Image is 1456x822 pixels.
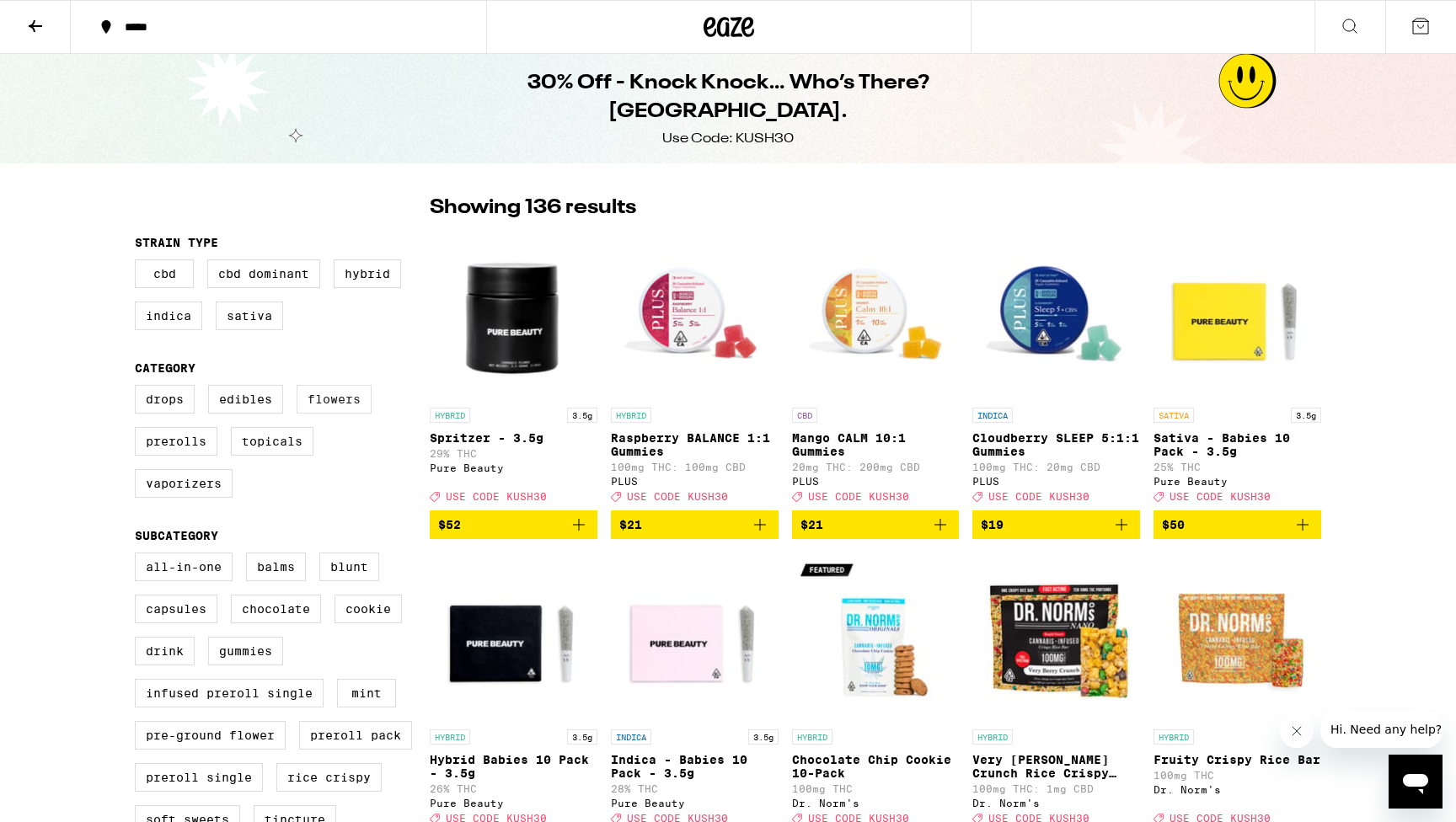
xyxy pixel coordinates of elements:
[337,679,396,707] label: Mint
[135,469,233,498] label: Vaporizers
[800,518,823,531] span: $21
[231,427,313,456] label: Topicals
[135,361,195,375] legend: Category
[748,729,779,745] p: 3.5g
[792,231,960,399] img: PLUS - Mango CALM 10:1 Gummies
[135,552,233,581] label: All-In-One
[1280,714,1314,748] iframe: Close message
[135,637,195,665] label: Drink
[276,763,382,792] label: Rice Crispy
[135,763,263,792] label: Preroll Single
[792,729,832,745] p: HYBRID
[792,798,960,809] div: Dr. Norm's
[792,408,817,423] p: CBD
[1154,231,1321,399] img: Pure Beauty - Sativa - Babies 10 Pack - 3.5g
[135,529,218,542] legend: Subcategory
[792,552,960,721] img: Dr. Norm's - Chocolate Chip Cookie 10-Pack
[421,69,1035,126] h1: 30% Off - Knock Knock… Who’s There? [GEOGRAPHIC_DATA].
[611,408,651,423] p: HYBRID
[1154,476,1321,487] div: Pure Beauty
[208,637,283,665] label: Gummies
[430,448,597,459] p: 29% THC
[567,408,597,423] p: 3.5g
[792,783,960,794] p: 100mg THC
[972,783,1140,794] p: 100mg THC: 1mg CBD
[297,385,372,414] label: Flowers
[611,431,779,458] p: Raspberry BALANCE 1:1 Gummies
[135,259,194,288] label: CBD
[1320,711,1443,748] iframe: Message from company
[438,518,461,531] span: $52
[208,385,283,414] label: Edibles
[430,552,597,721] img: Pure Beauty - Hybrid Babies 10 Pack - 3.5g
[430,753,597,780] p: Hybrid Babies 10 Pack - 3.5g
[972,552,1140,721] img: Dr. Norm's - Very Berry Crunch Rice Crispy Treat
[611,783,779,794] p: 28% THC
[972,408,1013,423] p: INDICA
[1154,770,1321,781] p: 100mg THC
[216,302,283,330] label: Sativa
[611,552,779,721] img: Pure Beauty - Indica - Babies 10 Pack - 3.5g
[334,259,401,288] label: Hybrid
[792,753,960,780] p: Chocolate Chip Cookie 10-Pack
[611,231,779,510] a: Open page for Raspberry BALANCE 1:1 Gummies from PLUS
[135,595,217,623] label: Capsules
[988,491,1089,502] span: USE CODE KUSH30
[299,721,412,750] label: Preroll Pack
[430,431,597,445] p: Spritzer - 3.5g
[627,491,728,502] span: USE CODE KUSH30
[430,194,636,222] p: Showing 136 results
[792,476,960,487] div: PLUS
[1389,755,1443,809] iframe: Button to launch messaging window
[446,491,547,502] span: USE CODE KUSH30
[430,231,597,399] img: Pure Beauty - Spritzer - 3.5g
[1154,753,1321,766] p: Fruity Crispy Rice Bar
[611,476,779,487] div: PLUS
[135,236,218,249] legend: Strain Type
[972,431,1140,458] p: Cloudberry SLEEP 5:1:1 Gummies
[972,510,1140,539] button: Add to bag
[231,595,321,623] label: Chocolate
[972,753,1140,780] p: Very [PERSON_NAME] Crunch Rice Crispy Treat
[972,729,1013,745] p: HYBRID
[619,518,642,531] span: $21
[246,552,306,581] label: Balms
[1154,231,1321,510] a: Open page for Sativa - Babies 10 Pack - 3.5g from Pure Beauty
[207,259,320,288] label: CBD Dominant
[972,798,1140,809] div: Dr. Norm's
[972,476,1140,487] div: PLUS
[611,798,779,809] div: Pure Beauty
[1154,784,1321,795] div: Dr. Norm's
[1154,462,1321,472] p: 25% THC
[135,721,286,750] label: Pre-ground Flower
[792,510,960,539] button: Add to bag
[135,385,195,414] label: Drops
[135,427,217,456] label: Prerolls
[135,679,324,707] label: Infused Preroll Single
[972,462,1140,472] p: 100mg THC: 20mg CBD
[430,462,597,473] div: Pure Beauty
[972,231,1140,510] a: Open page for Cloudberry SLEEP 5:1:1 Gummies from PLUS
[792,231,960,510] a: Open page for Mango CALM 10:1 Gummies from PLUS
[319,552,379,581] label: Blunt
[611,753,779,780] p: Indica - Babies 10 Pack - 3.5g
[567,729,597,745] p: 3.5g
[1154,729,1194,745] p: HYBRID
[335,595,402,623] label: Cookie
[808,491,909,502] span: USE CODE KUSH30
[611,729,651,745] p: INDICA
[792,462,960,472] p: 20mg THC: 200mg CBD
[1170,491,1271,502] span: USE CODE KUSH30
[1154,552,1321,721] img: Dr. Norm's - Fruity Crispy Rice Bar
[1162,518,1185,531] span: $50
[1291,408,1321,423] p: 3.5g
[430,231,597,510] a: Open page for Spritzer - 3.5g from Pure Beauty
[430,408,470,423] p: HYBRID
[430,510,597,539] button: Add to bag
[1154,431,1321,458] p: Sativa - Babies 10 Pack - 3.5g
[611,231,779,399] img: PLUS - Raspberry BALANCE 1:1 Gummies
[611,510,779,539] button: Add to bag
[792,431,960,458] p: Mango CALM 10:1 Gummies
[430,798,597,809] div: Pure Beauty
